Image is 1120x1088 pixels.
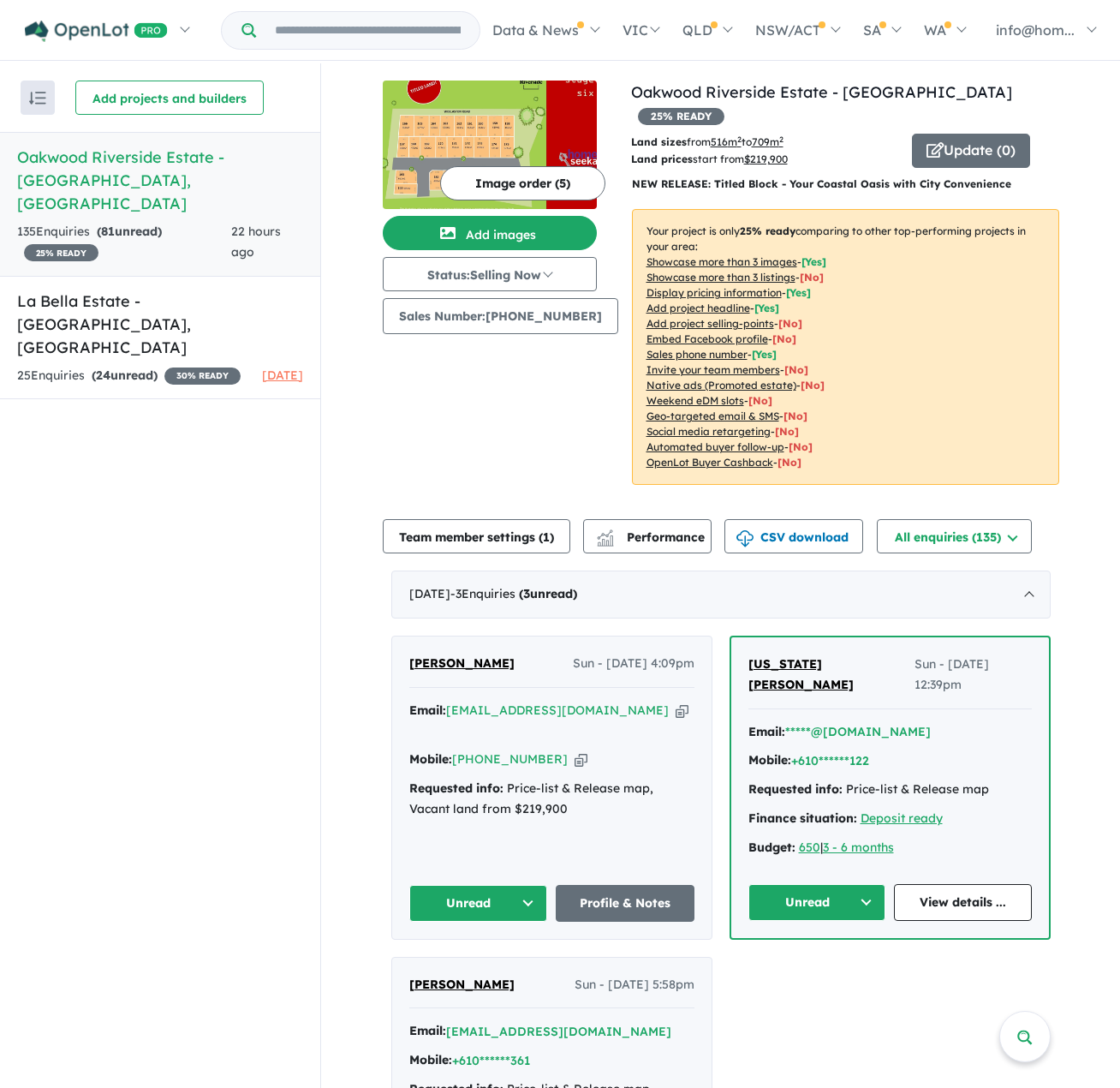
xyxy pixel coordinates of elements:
[409,654,515,674] a: [PERSON_NAME]
[17,290,303,359] h5: La Bella Estate - [GEOGRAPHIC_DATA] , [GEOGRAPHIC_DATA]
[748,781,843,797] strong: Requested info:
[383,81,597,209] img: Oakwood Riverside Estate - Warrnambool
[646,425,771,438] u: Social media retargeting
[748,655,915,696] a: [US_STATE][PERSON_NAME]
[996,21,1075,39] span: info@hom...
[556,885,694,922] a: Profile & Notes
[25,21,168,42] img: Openlot PRO Logo White
[823,840,894,855] a: 3 - 6 months
[740,224,795,237] b: 25 % ready
[748,656,854,692] span: [US_STATE][PERSON_NAME]
[383,298,618,334] button: Sales Number:[PHONE_NUMBER]
[646,409,779,422] u: Geo-targeted email & SMS
[409,977,515,992] span: [PERSON_NAME]
[748,838,1032,858] div: |
[383,519,570,553] button: Team member settings (1)
[583,519,712,553] button: Performance
[101,224,115,239] span: 81
[17,222,231,263] div: 135 Enquir ies
[409,702,446,718] strong: Email:
[631,151,899,168] p: start from
[752,348,777,361] span: [ Yes ]
[409,780,503,796] strong: Requested info:
[775,425,799,438] span: [No]
[409,975,515,995] a: [PERSON_NAME]
[754,302,779,314] span: [ Yes ]
[24,244,98,261] span: 25 % READY
[748,810,857,826] strong: Finance situation:
[646,332,768,345] u: Embed Facebook profile
[17,366,241,386] div: 25 Enquir ies
[632,209,1059,485] p: Your project is only comparing to other top-performing projects in your area: - - - - - - - - - -...
[646,286,782,299] u: Display pricing information
[646,271,795,284] u: Showcase more than 3 listings
[450,586,577,601] span: - 3 Enquir ies
[784,363,808,376] span: [ No ]
[231,224,281,260] span: 22 hours ago
[446,702,669,718] a: [EMAIL_ADDRESS][DOMAIN_NAME]
[646,379,796,392] u: Native ads (Promoted estate)
[75,81,264,115] button: Add projects and builders
[748,780,1032,800] div: Price-list & Release map
[676,702,688,720] button: Copy
[391,571,1051,619] div: [DATE]
[742,135,783,148] span: to
[631,134,899,151] p: from
[409,885,548,922] button: Unread
[632,176,1059,193] p: NEW RELEASE: Titled Block - Your Coastal Oasis with City Convenience
[631,152,693,165] b: Land prices
[748,394,772,407] span: [No]
[543,529,550,545] span: 1
[599,529,705,545] span: Performance
[711,135,742,148] u: 516 m
[262,368,303,383] span: [DATE]
[783,409,807,422] span: [No]
[912,134,1030,168] button: Update (0)
[800,271,824,284] span: [ No ]
[752,135,783,148] u: 709 m
[744,152,788,165] u: $ 219,900
[631,82,1012,102] a: Oakwood Riverside Estate - [GEOGRAPHIC_DATA]
[631,135,687,148] b: Land sizes
[646,394,744,407] u: Weekend eDM slots
[646,255,797,268] u: Showcase more than 3 images
[877,519,1032,553] button: All enquiries (135)
[597,529,612,539] img: line-chart.svg
[801,255,826,268] span: [ Yes ]
[861,810,943,826] a: Deposit ready
[575,975,694,995] span: Sun - [DATE] 5:58pm
[772,332,796,345] span: [ No ]
[409,1023,446,1038] strong: Email:
[646,456,773,469] u: OpenLot Buyer Cashback
[409,1052,452,1067] strong: Mobile:
[440,166,605,200] button: Image order (5)
[799,840,820,855] a: 650
[452,751,568,767] a: [PHONE_NUMBER]
[259,12,476,49] input: Try estate name, suburb, builder or developer
[737,135,742,144] sup: 2
[748,724,785,739] strong: Email:
[646,440,784,453] u: Automated buyer follow-up
[646,317,774,330] u: Add project selling-points
[638,108,724,125] span: 25 % READY
[383,216,597,250] button: Add images
[786,286,811,299] span: [ Yes ]
[748,752,791,768] strong: Mobile:
[914,655,1031,696] span: Sun - [DATE] 12:39pm
[17,146,303,215] h5: Oakwood Riverside Estate - [GEOGRAPHIC_DATA] , [GEOGRAPHIC_DATA]
[597,535,614,547] img: bar-chart.svg
[409,779,694,820] div: Price-list & Release map, Vacant land from $219,900
[383,257,597,291] button: Status:Selling Now
[748,884,886,921] button: Unread
[29,92,46,105] img: sort.svg
[736,530,754,547] img: download icon
[573,654,694,674] span: Sun - [DATE] 4:09pm
[519,586,577,601] strong: ( unread)
[646,363,780,376] u: Invite your team members
[724,519,863,553] button: CSV download
[646,302,750,314] u: Add project headline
